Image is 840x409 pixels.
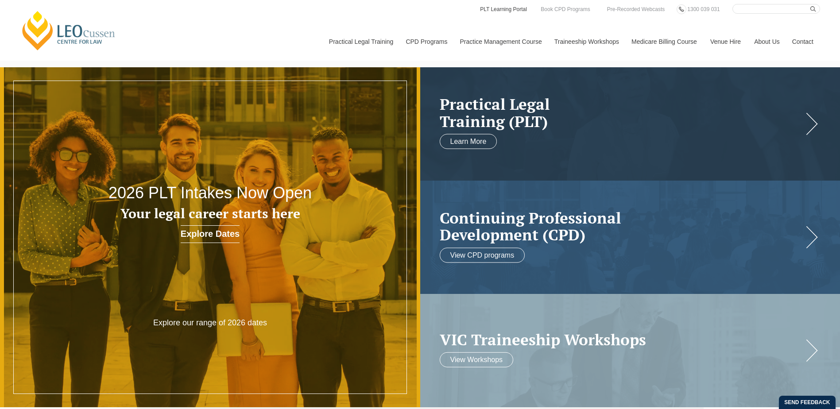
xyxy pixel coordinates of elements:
[126,318,294,328] p: Explore our range of 2026 dates
[440,96,803,130] a: Practical LegalTraining (PLT)
[440,247,525,262] a: View CPD programs
[84,184,336,202] h2: 2026 PLT Intakes Now Open
[399,23,453,61] a: CPD Programs
[322,23,399,61] a: Practical Legal Training
[747,23,786,61] a: About Us
[20,10,118,51] a: [PERSON_NAME] Centre for Law
[625,23,704,61] a: Medicare Billing Course
[440,209,803,243] h2: Continuing Professional Development (CPD)
[440,96,803,130] h2: Practical Legal Training (PLT)
[84,206,336,221] h3: Your legal career starts here
[453,23,548,61] a: Practice Management Course
[440,209,803,243] a: Continuing ProfessionalDevelopment (CPD)
[440,331,803,348] a: VIC Traineeship Workshops
[548,23,625,61] a: Traineeship Workshops
[479,4,528,14] a: PLT Learning Portal
[786,23,820,61] a: Contact
[538,4,592,14] a: Book CPD Programs
[440,352,514,367] a: View Workshops
[687,6,720,12] span: 1300 039 031
[685,4,722,14] a: 1300 039 031
[605,4,667,14] a: Pre-Recorded Webcasts
[181,225,240,243] a: Explore Dates
[704,23,747,61] a: Venue Hire
[440,134,497,149] a: Learn More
